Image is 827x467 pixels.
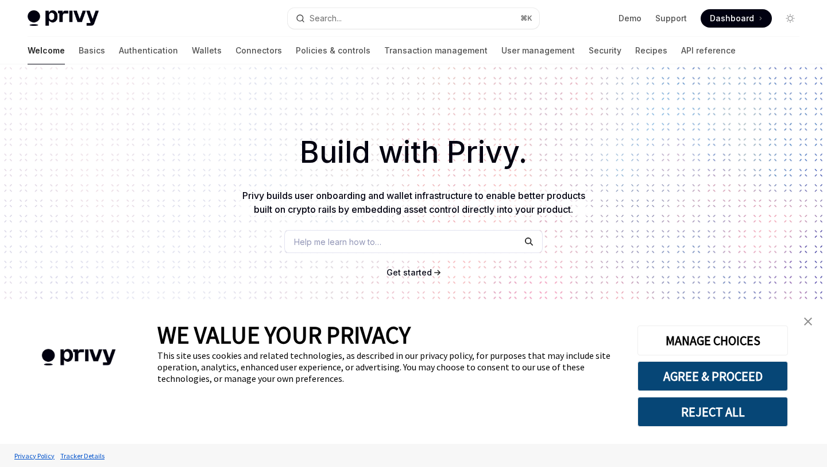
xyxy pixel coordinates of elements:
a: Welcome [28,37,65,64]
a: Recipes [635,37,667,64]
a: Connectors [235,37,282,64]
button: Toggle dark mode [781,9,799,28]
span: ⌘ K [520,14,532,23]
div: This site uses cookies and related technologies, as described in our privacy policy, for purposes... [157,350,620,384]
div: Search... [310,12,342,25]
span: Privy builds user onboarding and wallet infrastructure to enable better products built on crypto ... [242,190,585,215]
a: Basics [79,37,105,64]
button: AGREE & PROCEED [637,361,788,391]
a: Dashboard [701,9,772,28]
a: Demo [619,13,641,24]
span: WE VALUE YOUR PRIVACY [157,320,411,350]
img: company logo [17,332,140,382]
img: close banner [804,317,812,326]
a: Policies & controls [296,37,370,64]
a: API reference [681,37,736,64]
a: Transaction management [384,37,488,64]
a: Security [589,37,621,64]
button: Open search [288,8,539,29]
a: Authentication [119,37,178,64]
button: REJECT ALL [637,397,788,427]
a: User management [501,37,575,64]
h1: Build with Privy. [18,130,809,175]
a: close banner [797,310,820,333]
span: Help me learn how to… [294,236,381,248]
a: Support [655,13,687,24]
a: Wallets [192,37,222,64]
button: MANAGE CHOICES [637,326,788,355]
a: Tracker Details [57,446,107,466]
img: light logo [28,10,99,26]
span: Dashboard [710,13,754,24]
a: Privacy Policy [11,446,57,466]
span: Get started [387,267,432,277]
a: Get started [387,267,432,278]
